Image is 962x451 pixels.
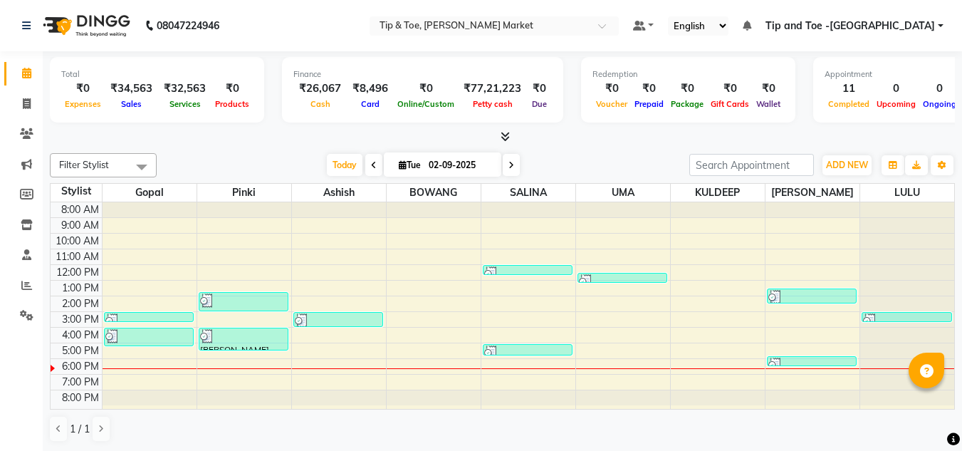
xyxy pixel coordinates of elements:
span: Completed [825,99,873,109]
div: [PERSON_NAME], TK06, 05:50 PM-06:10 PM, Application of Nail Polish [768,357,857,366]
span: Online/Custom [394,99,458,109]
input: 2025-09-02 [424,155,496,176]
div: [PERSON_NAME], TK02, 01:30 PM-02:30 PM, Cocktail Pedicure [768,289,857,303]
span: Products [211,99,253,109]
div: 11 [825,81,873,97]
div: [PERSON_NAME], TK02, 03:00 PM-03:30 PM, Russian Lashes Touch - Up [105,313,194,321]
div: ₹0 [631,81,667,97]
div: 7:00 PM [59,375,102,390]
span: Filter Stylist [59,159,109,170]
input: Search Appointment [689,154,814,176]
span: Upcoming [873,99,919,109]
div: 11:00 AM [53,249,102,264]
span: LULU [860,184,955,202]
div: [PERSON_NAME], TK01, 12:30 PM-01:00 PM, French Polish [578,274,667,282]
button: ADD NEW [822,155,872,175]
iframe: chat widget [902,394,948,437]
div: ₹0 [394,81,458,97]
div: 9:00 AM [58,218,102,233]
div: 1:00 PM [59,281,102,296]
div: [PERSON_NAME], TK03, 01:45 PM-03:00 PM, Permanent Gel Polish,Permanent Gel Polish French [199,293,288,311]
div: [PERSON_NAME], TK03, 04:00 PM-05:15 PM, Cocktail Manicure,Brow Lamination [105,328,194,346]
div: ₹32,563 [158,81,211,97]
div: 4:00 PM [59,328,102,343]
div: ₹8,496 [347,81,394,97]
div: [PERSON_NAME], TK04, 04:00 PM-05:30 PM, Acrylic Nail Re-fills,T&T Permanent Gel Polish [199,328,288,350]
span: KULDEEP [671,184,765,202]
div: 3:00 PM [59,312,102,327]
div: Finance [293,68,552,81]
span: Cash [307,99,334,109]
div: ₹0 [753,81,784,97]
span: 1 / 1 [70,422,90,437]
div: [PERSON_NAME], TK01, 12:00 PM-12:30 PM, Permanent Gel Polish [483,266,573,274]
span: ADD NEW [826,160,868,170]
div: 12:00 PM [53,265,102,280]
div: Total [61,68,253,81]
div: 8:00 AM [58,202,102,217]
div: ₹0 [211,81,253,97]
span: Package [667,99,707,109]
span: Ongoing [919,99,960,109]
span: Pinki [197,184,291,202]
div: Redemption [592,68,784,81]
div: ₹0 [61,81,105,97]
span: [PERSON_NAME] [765,184,859,202]
span: Sales [117,99,145,109]
div: 5:00 PM [59,343,102,358]
span: Gift Cards [707,99,753,109]
div: 0 [919,81,960,97]
div: [PERSON_NAME], TK03, 03:00 PM-04:00 PM, Cocktail Pedicure [294,313,383,326]
div: 2:00 PM [59,296,102,311]
span: Gopal [103,184,197,202]
b: 08047224946 [157,6,219,46]
div: ₹0 [592,81,631,97]
div: 6:00 PM [59,359,102,374]
span: UMA [576,184,670,202]
span: Tip and Toe -[GEOGRAPHIC_DATA] [765,19,935,33]
span: Voucher [592,99,631,109]
span: BOWANG [387,184,481,202]
div: [PERSON_NAME], TK06, 05:05 PM-05:50 PM, Acrylic Tip Repair,Permanent Gel Polish [483,345,573,355]
span: Today [327,154,362,176]
span: Wallet [753,99,784,109]
span: Ashish [292,184,386,202]
div: ₹77,21,223 [458,81,527,97]
span: Expenses [61,99,105,109]
div: 0 [873,81,919,97]
div: 10:00 AM [53,234,102,249]
span: Tue [395,160,424,170]
div: 8:00 PM [59,390,102,405]
div: ₹0 [527,81,552,97]
span: Petty cash [469,99,516,109]
div: [PERSON_NAME], TK05, 03:00 PM-03:30 PM, Brow Lamination with Tinting [862,313,951,321]
span: Card [357,99,383,109]
div: Stylist [51,184,102,199]
img: logo [36,6,134,46]
div: ₹0 [707,81,753,97]
span: Services [166,99,204,109]
div: ₹34,563 [105,81,158,97]
span: Prepaid [631,99,667,109]
span: Due [528,99,550,109]
div: ₹0 [667,81,707,97]
div: ₹26,067 [293,81,347,97]
span: SALINA [481,184,575,202]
